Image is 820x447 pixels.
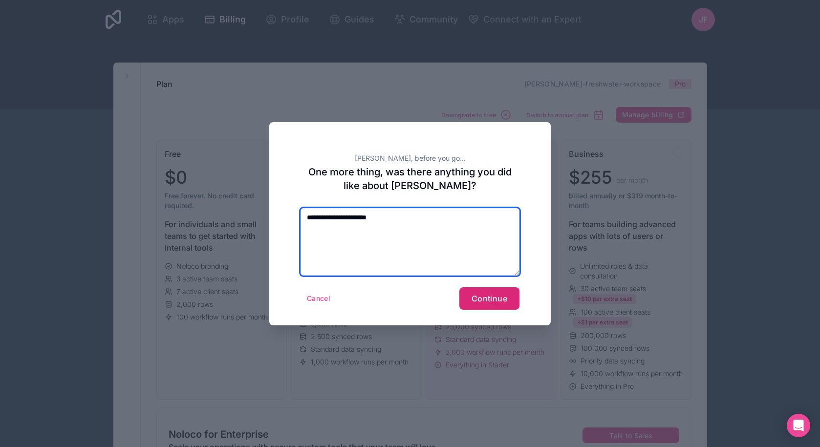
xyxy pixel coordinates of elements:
div: Open Intercom Messenger [787,414,810,437]
button: Continue [459,287,519,310]
span: Continue [472,294,507,303]
button: Cancel [301,291,337,306]
h2: [PERSON_NAME], before you go... [301,153,519,163]
h2: One more thing, was there anything you did like about [PERSON_NAME]? [301,165,519,192]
